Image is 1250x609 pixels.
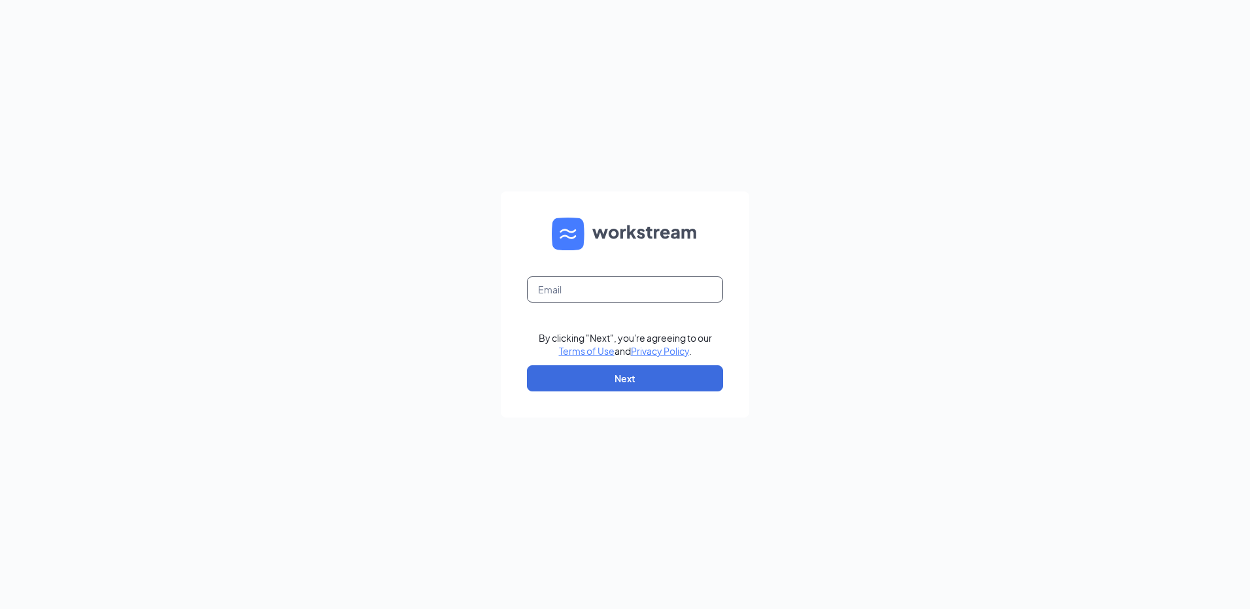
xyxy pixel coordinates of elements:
div: By clicking "Next", you're agreeing to our and . [539,331,712,357]
button: Next [527,365,723,391]
input: Email [527,276,723,303]
a: Privacy Policy [631,345,689,357]
img: WS logo and Workstream text [552,218,698,250]
a: Terms of Use [559,345,615,357]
